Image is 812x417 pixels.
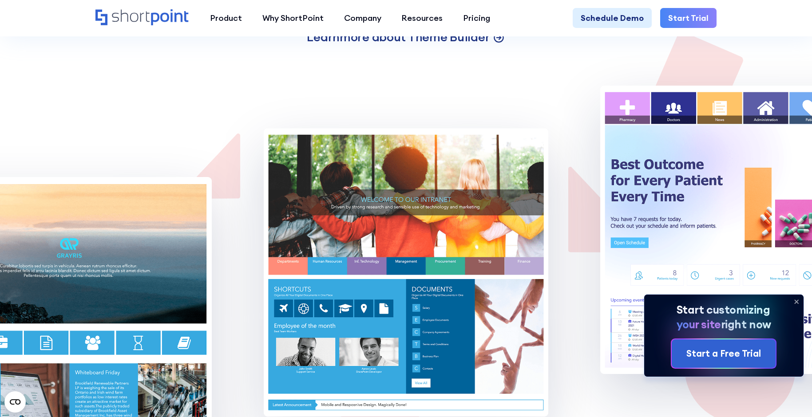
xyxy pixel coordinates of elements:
[463,12,490,24] div: Pricing
[392,8,453,28] a: Resources
[573,8,652,28] a: Schedule Demo
[672,339,776,368] a: Start a Free Trial
[210,12,242,24] div: Product
[344,12,381,24] div: Company
[307,29,490,45] p: more about Theme Builder
[264,128,549,417] img: SharePoint Templates
[401,12,443,24] div: Resources
[252,8,334,28] a: Why ShortPoint
[262,12,324,24] div: Why ShortPoint
[95,9,190,27] a: Home
[307,29,505,45] a: Learnmore about Theme Builder
[200,8,252,28] a: Product
[660,8,717,28] a: Start Trial
[453,8,500,28] a: Pricing
[307,29,340,44] span: Learn
[334,8,392,28] a: Company
[686,347,761,361] div: Start a Free Trial
[4,391,26,413] button: Open CMP widget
